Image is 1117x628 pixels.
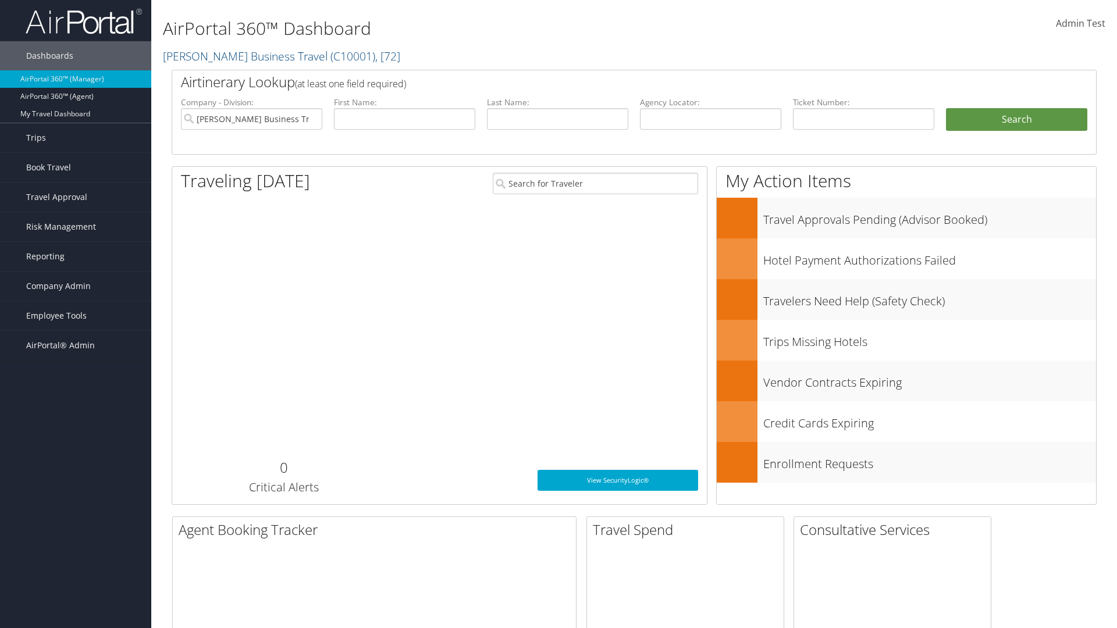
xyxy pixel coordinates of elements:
span: (at least one field required) [295,77,406,90]
span: Trips [26,123,46,152]
span: Company Admin [26,272,91,301]
h3: Travel Approvals Pending (Advisor Booked) [763,206,1096,228]
button: Search [946,108,1087,131]
a: Trips Missing Hotels [717,320,1096,361]
label: First Name: [334,97,475,108]
a: Enrollment Requests [717,442,1096,483]
a: Hotel Payment Authorizations Failed [717,238,1096,279]
a: Travelers Need Help (Safety Check) [717,279,1096,320]
span: Book Travel [26,153,71,182]
span: Reporting [26,242,65,271]
span: Dashboards [26,41,73,70]
span: Travel Approval [26,183,87,212]
a: Travel Approvals Pending (Advisor Booked) [717,198,1096,238]
span: Admin Test [1056,17,1105,30]
h2: Consultative Services [800,520,991,540]
a: [PERSON_NAME] Business Travel [163,48,400,64]
h1: AirPortal 360™ Dashboard [163,16,791,41]
span: AirPortal® Admin [26,331,95,360]
span: ( C10001 ) [330,48,375,64]
h2: Airtinerary Lookup [181,72,1011,92]
h3: Hotel Payment Authorizations Failed [763,247,1096,269]
label: Company - Division: [181,97,322,108]
a: Credit Cards Expiring [717,401,1096,442]
h2: Agent Booking Tracker [179,520,576,540]
span: Risk Management [26,212,96,241]
h2: Travel Spend [593,520,784,540]
span: , [ 72 ] [375,48,400,64]
input: Search for Traveler [493,173,698,194]
h3: Vendor Contracts Expiring [763,369,1096,391]
h3: Enrollment Requests [763,450,1096,472]
label: Ticket Number: [793,97,934,108]
a: Vendor Contracts Expiring [717,361,1096,401]
h2: 0 [181,458,386,477]
h1: Traveling [DATE] [181,169,310,193]
label: Agency Locator: [640,97,781,108]
a: View SecurityLogic® [538,470,698,491]
h3: Trips Missing Hotels [763,328,1096,350]
h3: Travelers Need Help (Safety Check) [763,287,1096,309]
h3: Critical Alerts [181,479,386,495]
label: Last Name: [487,97,628,108]
a: Admin Test [1056,6,1105,42]
h3: Credit Cards Expiring [763,409,1096,431]
span: Employee Tools [26,301,87,330]
h1: My Action Items [717,169,1096,193]
img: airportal-logo.png [26,8,142,35]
